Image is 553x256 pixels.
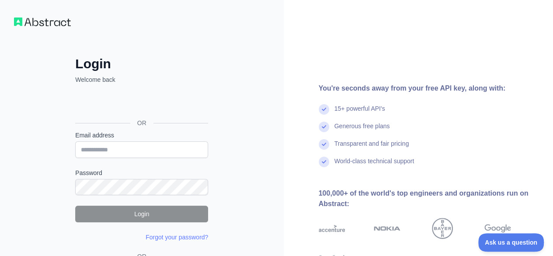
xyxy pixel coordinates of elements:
img: accenture [319,218,345,239]
img: check mark [319,104,329,115]
button: Login [75,206,208,222]
div: World-class technical support [334,157,414,174]
img: check mark [319,157,329,167]
img: Workflow [14,18,71,26]
p: Welcome back [75,75,208,84]
img: google [484,218,511,239]
span: OR [130,119,153,127]
h2: Login [75,56,208,72]
div: 100,000+ of the world's top engineers and organizations run on Abstract: [319,188,539,209]
div: 15+ powerful API's [334,104,385,122]
div: Transparent and fair pricing [334,139,409,157]
label: Password [75,168,208,177]
img: check mark [319,122,329,132]
img: check mark [319,139,329,150]
img: nokia [374,218,400,239]
iframe: Toggle Customer Support [478,233,544,252]
a: Forgot your password? [146,234,208,241]
img: bayer [432,218,453,239]
div: You're seconds away from your free API key, along with: [319,83,539,94]
iframe: Sign in with Google Button [71,94,211,113]
div: Generous free plans [334,122,390,139]
label: Email address [75,131,208,140]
